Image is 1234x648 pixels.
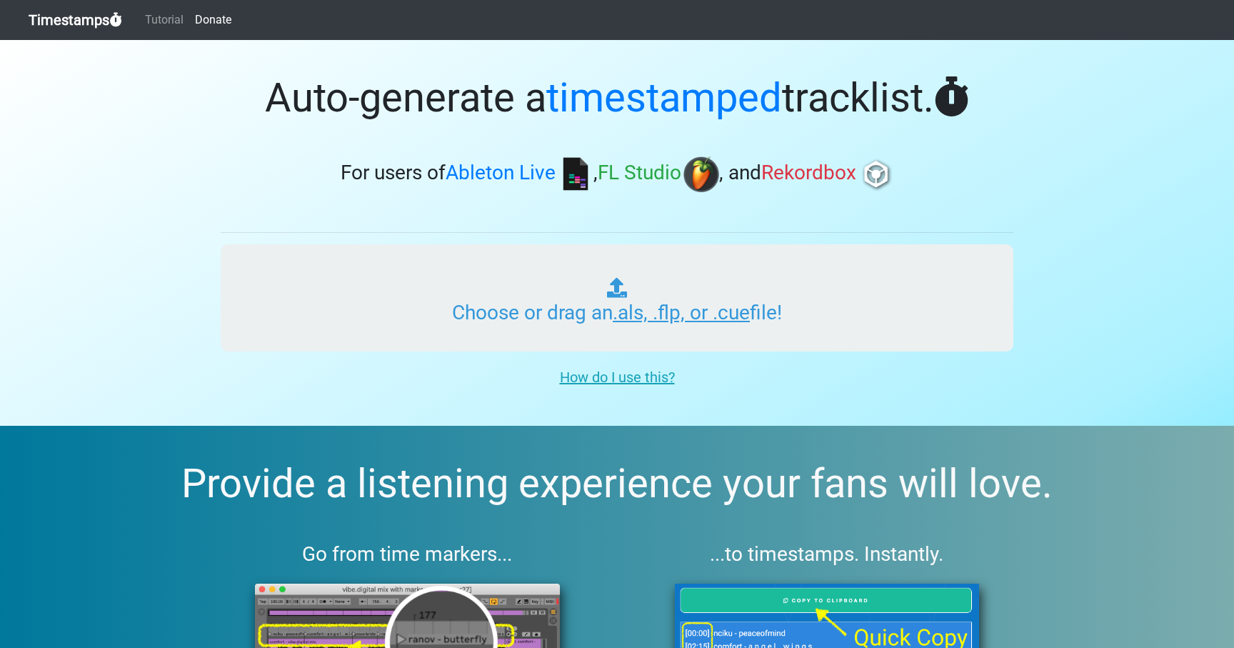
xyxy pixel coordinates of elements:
h3: For users of , , and [221,156,1013,192]
img: rb.png [858,156,894,192]
img: ableton.png [558,156,593,192]
span: timestamped [546,74,782,121]
h2: Provide a listening experience your fans will love. [34,460,1200,508]
h1: Auto-generate a tracklist. [221,74,1013,122]
iframe: Drift Widget Chat Controller [1163,577,1217,631]
span: Rekordbox [761,161,856,185]
h3: Go from time markers... [221,542,594,567]
a: Donate [189,6,237,34]
a: Timestamps [29,6,122,34]
span: Ableton Live [446,161,556,185]
span: FL Studio [598,161,681,185]
u: How do I use this? [560,369,675,386]
img: fl.png [683,156,719,192]
a: Tutorial [139,6,189,34]
h3: ...to timestamps. Instantly. [641,542,1014,567]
